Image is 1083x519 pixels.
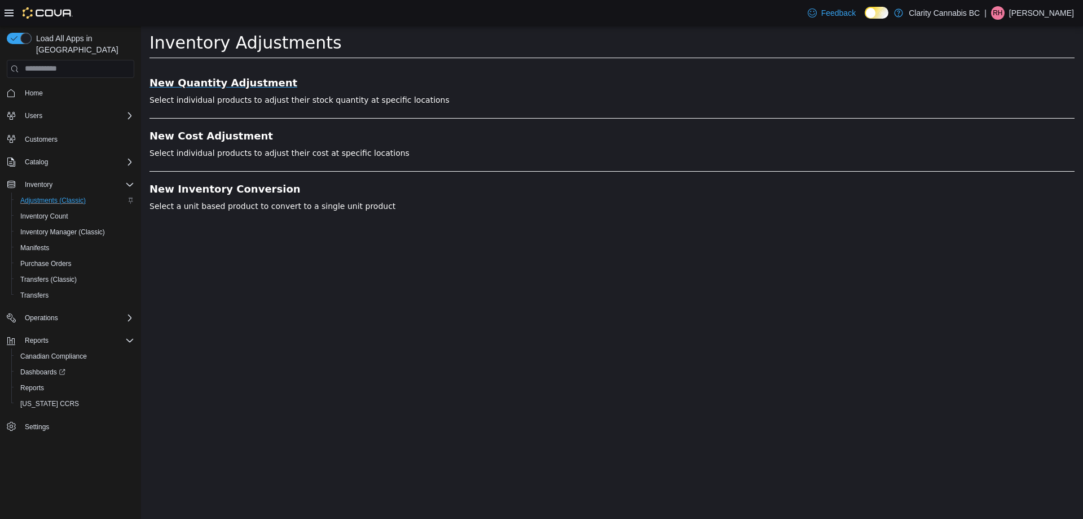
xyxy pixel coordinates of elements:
span: Home [25,89,43,98]
span: Catalog [25,158,48,167]
span: Users [25,111,42,120]
span: Canadian Compliance [16,350,134,363]
a: New Quantity Adjustment [8,51,934,63]
span: Reports [20,383,44,392]
span: Home [20,86,134,100]
span: Customers [20,132,134,146]
a: Manifests [16,241,54,255]
button: Operations [2,310,139,326]
span: Adjustments (Classic) [20,196,86,205]
button: Customers [2,130,139,147]
button: Purchase Orders [11,256,139,272]
a: Home [20,86,47,100]
button: Adjustments (Classic) [11,193,139,208]
span: Customers [25,135,58,144]
button: Transfers [11,287,139,303]
span: Settings [20,420,134,434]
span: Transfers [16,289,134,302]
p: Select individual products to adjust their cost at specific locations [8,121,934,133]
a: Customers [20,133,62,146]
span: Transfers (Classic) [16,273,134,286]
p: Select individual products to adjust their stock quantity at specific locations [8,68,934,80]
span: Inventory Count [20,212,68,221]
span: Load All Apps in [GEOGRAPHIC_DATA] [32,33,134,55]
span: [US_STATE] CCRS [20,399,79,408]
button: Transfers (Classic) [11,272,139,287]
button: Reports [20,334,53,347]
button: Settings [2,418,139,435]
button: Inventory Count [11,208,139,224]
span: Inventory Manager (Classic) [20,228,105,237]
a: [US_STATE] CCRS [16,397,83,411]
p: Select a unit based product to convert to a single unit product [8,175,934,186]
span: Feedback [821,7,856,19]
a: Transfers [16,289,53,302]
a: Dashboards [11,364,139,380]
a: Inventory Manager (Classic) [16,225,109,239]
span: Catalog [20,155,134,169]
span: Inventory Adjustments [8,7,201,27]
span: Reports [16,381,134,395]
span: Users [20,109,134,123]
button: Catalog [20,155,52,169]
button: Inventory Manager (Classic) [11,224,139,240]
span: Inventory Count [16,210,134,223]
button: Canadian Compliance [11,348,139,364]
span: Reports [25,336,49,345]
p: Clarity Cannabis BC [909,6,980,20]
span: RH [993,6,1002,20]
a: Purchase Orders [16,257,76,271]
a: Transfers (Classic) [16,273,81,286]
button: Reports [2,333,139,348]
span: Purchase Orders [16,257,134,271]
nav: Complex example [7,80,134,464]
p: [PERSON_NAME] [1009,6,1074,20]
button: Manifests [11,240,139,256]
span: Canadian Compliance [20,352,87,361]
button: Inventory [20,178,57,191]
input: Dark Mode [865,7,888,19]
span: Purchase Orders [20,259,72,268]
span: Inventory [20,178,134,191]
button: Users [2,108,139,124]
div: Raymond Hill [991,6,1005,20]
p: | [984,6,987,20]
a: Dashboards [16,365,70,379]
span: Operations [25,313,58,322]
span: Manifests [20,243,49,252]
span: Adjustments (Classic) [16,194,134,207]
img: Cova [23,7,73,19]
button: Inventory [2,177,139,193]
span: Inventory [25,180,52,189]
a: Adjustments (Classic) [16,194,90,207]
button: Reports [11,380,139,396]
button: Catalog [2,154,139,170]
button: [US_STATE] CCRS [11,396,139,412]
a: Feedback [803,2,860,24]
span: Settings [25,422,49,431]
button: Operations [20,311,63,325]
span: Dashboards [16,365,134,379]
span: Manifests [16,241,134,255]
a: Reports [16,381,49,395]
span: Transfers [20,291,49,300]
a: New Inventory Conversion [8,158,934,169]
button: Users [20,109,47,123]
span: Dashboards [20,368,65,377]
span: Inventory Manager (Classic) [16,225,134,239]
span: Washington CCRS [16,397,134,411]
a: New Cost Adjustment [8,104,934,116]
span: Transfers (Classic) [20,275,77,284]
button: Home [2,85,139,101]
span: Reports [20,334,134,347]
a: Canadian Compliance [16,350,91,363]
a: Inventory Count [16,210,73,223]
a: Settings [20,420,54,434]
span: Operations [20,311,134,325]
